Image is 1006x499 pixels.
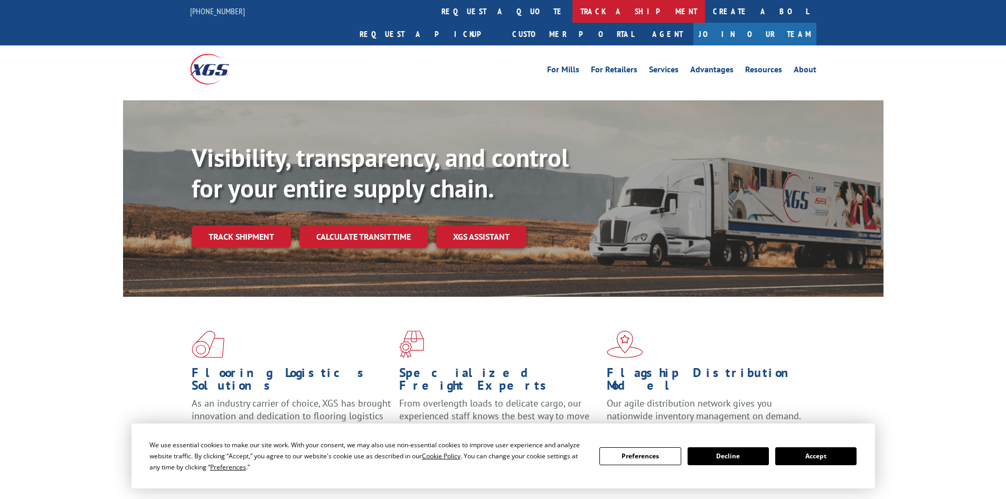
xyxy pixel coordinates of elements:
button: Decline [688,447,769,465]
button: Accept [775,447,857,465]
a: Agent [642,23,693,45]
p: From overlength loads to delicate cargo, our experienced staff knows the best way to move your fr... [399,397,599,444]
a: Request a pickup [352,23,504,45]
span: Cookie Policy [422,451,460,460]
a: Calculate transit time [299,225,428,248]
h1: Flagship Distribution Model [607,366,806,397]
span: Preferences [210,463,246,472]
a: Join Our Team [693,23,816,45]
a: Customer Portal [504,23,642,45]
b: Visibility, transparency, and control for your entire supply chain. [192,141,569,204]
img: xgs-icon-focused-on-flooring-red [399,331,424,358]
a: XGS ASSISTANT [436,225,526,248]
a: [PHONE_NUMBER] [190,6,245,16]
a: Resources [745,65,782,77]
h1: Specialized Freight Experts [399,366,599,397]
div: Cookie Consent Prompt [131,423,875,488]
a: For Retailers [591,65,637,77]
a: Advantages [690,65,734,77]
span: As an industry carrier of choice, XGS has brought innovation and dedication to flooring logistics... [192,397,391,435]
img: xgs-icon-flagship-distribution-model-red [607,331,643,358]
button: Preferences [599,447,681,465]
h1: Flooring Logistics Solutions [192,366,391,397]
span: Our agile distribution network gives you nationwide inventory management on demand. [607,397,801,422]
a: Track shipment [192,225,291,248]
a: For Mills [547,65,579,77]
div: We use essential cookies to make our site work. With your consent, we may also use non-essential ... [149,439,587,473]
a: Services [649,65,679,77]
img: xgs-icon-total-supply-chain-intelligence-red [192,331,224,358]
a: About [794,65,816,77]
